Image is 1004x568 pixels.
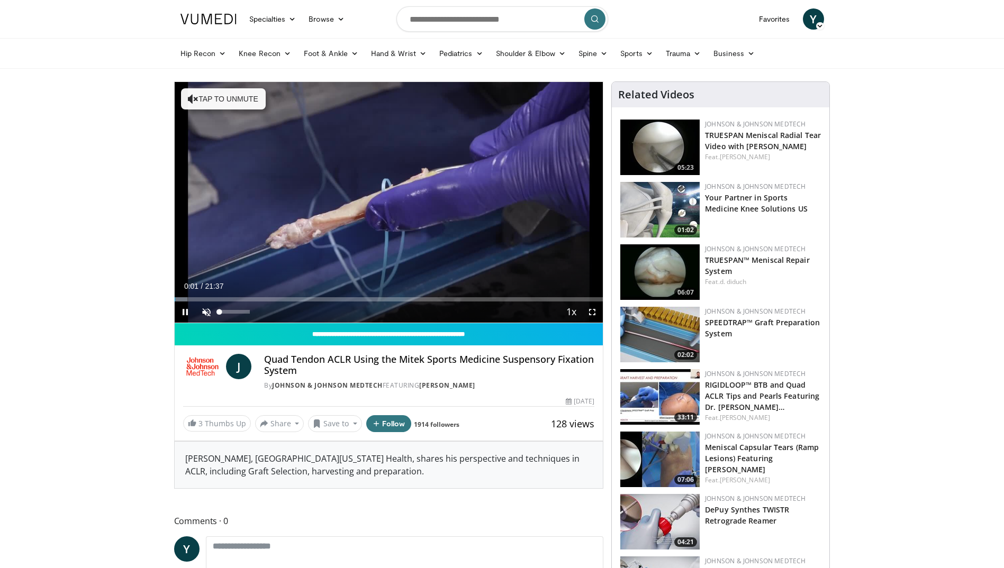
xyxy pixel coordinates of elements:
[720,152,770,161] a: [PERSON_NAME]
[659,43,708,64] a: Trauma
[560,301,582,323] button: Playback Rate
[184,282,198,290] span: 0:01
[620,494,700,549] a: 04:21
[419,381,475,390] a: [PERSON_NAME]
[551,417,594,430] span: 128 views
[414,420,459,429] a: 1914 followers
[705,556,806,565] a: Johnson & Johnson MedTech
[180,14,237,24] img: VuMedi Logo
[174,514,604,528] span: Comments 0
[705,152,821,162] div: Feat.
[674,350,697,360] span: 02:02
[243,8,303,30] a: Specialties
[226,354,251,379] a: J
[620,182,700,237] a: 01:02
[705,369,806,378] a: Johnson & Johnson MedTech
[720,413,770,422] a: [PERSON_NAME]
[705,432,806,441] a: Johnson & Johnson MedTech
[196,301,217,323] button: Unmute
[705,413,821,423] div: Feat.
[620,120,700,175] img: a9cbc79c-1ae4-425c-82e8-d1f73baa128b.150x105_q85_crop-smart_upscale.jpg
[705,307,806,316] a: Johnson & Johnson MedTech
[272,381,383,390] a: Johnson & Johnson MedTech
[705,277,821,287] div: Feat.
[614,43,659,64] a: Sports
[175,297,603,301] div: Progress Bar
[255,415,304,432] button: Share
[720,475,770,484] a: [PERSON_NAME]
[705,442,819,474] a: Meniscal Capsular Tears (Ramp Lesions) Featuring [PERSON_NAME]
[175,301,196,323] button: Pause
[705,244,806,253] a: Johnson & Johnson MedTech
[705,475,821,485] div: Feat.
[572,43,614,64] a: Spine
[620,432,700,487] a: 07:06
[620,369,700,425] a: 33:11
[753,8,797,30] a: Favorites
[264,381,594,390] div: By FEATURING
[366,415,412,432] button: Follow
[232,43,297,64] a: Knee Recon
[674,475,697,484] span: 07:06
[620,369,700,425] img: 4bc3a03c-f47c-4100-84fa-650097507746.150x105_q85_crop-smart_upscale.jpg
[620,182,700,237] img: 0543fda4-7acd-4b5c-b055-3730b7e439d4.150x105_q85_crop-smart_upscale.jpg
[674,288,697,297] span: 06:07
[620,432,700,487] img: 0c02c3d5-dde0-442f-bbc0-cf861f5c30d7.150x105_q85_crop-smart_upscale.jpg
[620,244,700,300] a: 06:07
[201,282,203,290] span: /
[618,88,694,101] h4: Related Videos
[175,442,603,488] div: [PERSON_NAME], [GEOGRAPHIC_DATA][US_STATE] Health, shares his perspective and techniques in ACLR,...
[707,43,761,64] a: Business
[674,163,697,172] span: 05:23
[705,255,810,276] a: TRUESPAN™ Meniscal Repair System
[705,505,789,526] a: DePuy Synthes TWISTR Retrograde Reamer
[175,82,603,323] video-js: Video Player
[620,307,700,362] img: a46a2fe1-2704-4a9e-acc3-1c278068f6c4.150x105_q85_crop-smart_upscale.jpg
[490,43,572,64] a: Shoulder & Elbow
[620,244,700,300] img: e42d750b-549a-4175-9691-fdba1d7a6a0f.150x105_q85_crop-smart_upscale.jpg
[720,277,747,286] a: d. diduch
[674,413,697,422] span: 33:11
[620,307,700,362] a: 02:02
[433,43,490,64] a: Pediatrics
[198,418,203,428] span: 3
[302,8,351,30] a: Browse
[297,43,365,64] a: Foot & Ankle
[582,301,603,323] button: Fullscreen
[705,182,806,191] a: Johnson & Johnson MedTech
[674,225,697,235] span: 01:02
[705,494,806,503] a: Johnson & Johnson MedTech
[620,494,700,549] img: 62274247-50be-46f1-863e-89caa7806205.150x105_q85_crop-smart_upscale.jpg
[705,193,808,214] a: Your Partner in Sports Medicine Knee Solutions US
[705,317,820,338] a: SPEEDTRAP™ Graft Preparation System
[174,536,200,562] a: Y
[365,43,433,64] a: Hand & Wrist
[396,6,608,32] input: Search topics, interventions
[566,397,594,406] div: [DATE]
[705,120,806,129] a: Johnson & Johnson MedTech
[181,88,266,109] button: Tap to unmute
[308,415,362,432] button: Save to
[183,415,251,432] a: 3 Thumbs Up
[705,130,821,151] a: TRUESPAN Meniscal Radial Tear Video with [PERSON_NAME]
[174,43,233,64] a: Hip Recon
[620,120,700,175] a: 05:23
[183,354,222,379] img: Johnson & Johnson MedTech
[674,537,697,547] span: 04:21
[705,380,819,412] a: RIGIDLOOP™ BTB and Quad ACLR Tips and Pearls Featuring Dr. [PERSON_NAME]…
[803,8,824,30] a: Y
[205,282,223,290] span: 21:37
[264,354,594,377] h4: Quad Tendon ACLR Using the Mitek Sports Medicine Suspensory Fixation System
[220,310,250,314] div: Volume Level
